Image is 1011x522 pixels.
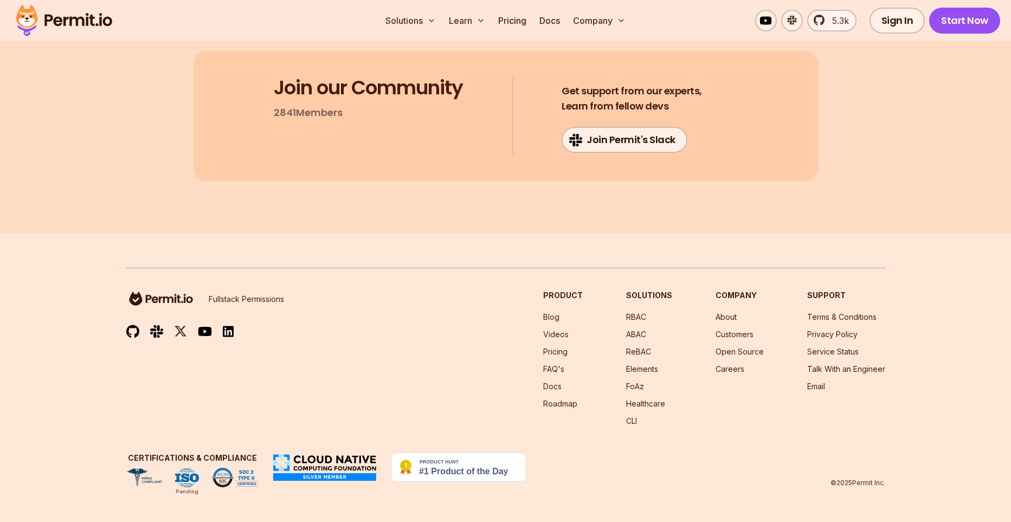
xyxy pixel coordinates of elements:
p: Fullstack Permissions [209,294,284,305]
img: github [126,325,139,338]
a: ReBAC [626,347,651,356]
a: Roadmap [543,399,577,408]
a: FoAz [626,382,644,391]
a: Careers [716,364,744,373]
a: Healthcare [626,399,665,408]
a: Email [807,382,825,391]
img: youtube [198,325,212,338]
h3: Certifications & Compliance [126,453,259,463]
img: HIPAA [126,468,162,488]
p: 2841 Members [274,105,343,120]
a: Docs [543,382,562,391]
a: Docs [535,10,564,31]
a: About [716,312,737,321]
img: logo [126,290,196,307]
a: Join Permit's Slack [562,127,687,153]
h3: Support [807,290,885,301]
h3: Product [543,290,583,301]
a: ABAC [626,330,646,339]
a: Privacy Policy [807,330,858,339]
img: ISO [175,468,199,488]
a: Blog [543,312,559,321]
h4: Learn from fellow devs [562,83,702,114]
img: twitter [174,325,187,338]
h3: Company [716,290,764,301]
button: Learn [445,10,490,31]
p: © 2025 Permit Inc. [830,479,885,487]
a: Customers [716,330,754,339]
a: 5.3k [807,10,857,31]
img: linkedin [223,325,234,338]
a: Videos [543,330,569,339]
h3: Join our Community [274,77,463,99]
span: Get support from our experts, [562,83,702,99]
a: Talk With an Engineer [807,364,885,373]
a: Open Source [716,347,764,356]
a: Terms & Conditions [807,312,877,321]
img: Permit.io - Never build permissions again | Product Hunt [391,453,526,482]
a: Elements [626,364,658,373]
button: Company [569,10,630,31]
div: Pending [176,487,198,496]
a: Pricing [543,347,568,356]
img: slack [150,324,163,339]
a: Sign In [870,8,925,34]
h3: Solutions [626,290,672,301]
a: CLI [626,416,637,426]
a: Pricing [494,10,531,31]
span: 5.3k [826,14,849,27]
img: SOC [212,468,259,487]
button: Solutions [381,10,440,31]
img: Permit logo [11,2,117,39]
a: Service Status [807,347,859,356]
a: RBAC [626,312,646,321]
a: Start Now [929,8,1000,34]
a: FAQ's [543,364,564,373]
